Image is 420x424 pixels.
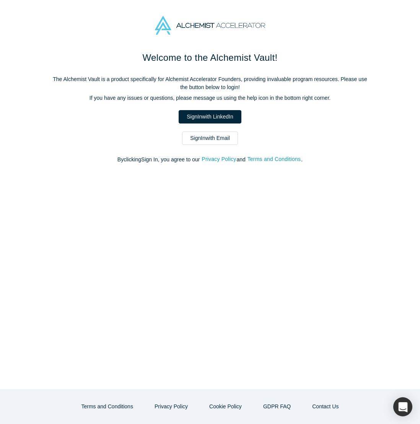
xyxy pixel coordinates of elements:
button: Contact Us [304,400,347,413]
button: Privacy Policy [201,155,236,164]
p: If you have any issues or questions, please message us using the help icon in the bottom right co... [49,94,371,102]
button: Terms and Conditions [247,155,301,164]
p: The Alchemist Vault is a product specifically for Alchemist Accelerator Founders, providing inval... [49,75,371,91]
a: SignInwith LinkedIn [179,110,241,123]
p: By clicking Sign In , you agree to our and . [49,156,371,164]
a: SignInwith Email [182,132,238,145]
a: GDPR FAQ [255,400,299,413]
h1: Welcome to the Alchemist Vault! [49,51,371,65]
img: Alchemist Accelerator Logo [155,16,265,35]
button: Cookie Policy [201,400,250,413]
button: Terms and Conditions [73,400,141,413]
button: Privacy Policy [147,400,196,413]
